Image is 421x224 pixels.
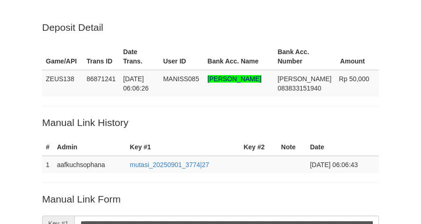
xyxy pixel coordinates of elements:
a: mutasi_20250901_3774|27 [130,161,209,168]
th: # [42,139,53,156]
span: [DATE] 06:06:26 [123,75,149,92]
span: MANISS085 [163,75,199,83]
p: Manual Link History [42,116,379,129]
th: Bank Acc. Number [274,43,335,70]
p: Manual Link Form [42,192,379,206]
td: aafkuchsophana [53,156,126,173]
td: 1 [42,156,53,173]
td: [DATE] 06:06:43 [306,156,379,173]
th: Note [277,139,306,156]
th: Trans ID [83,43,119,70]
td: 86871241 [83,70,119,97]
td: ZEUS138 [42,70,83,97]
th: Bank Acc. Name [204,43,274,70]
th: Key #1 [126,139,240,156]
span: Copy 083833151940 to clipboard [277,84,321,92]
span: Rp 50,000 [339,75,370,83]
p: Deposit Detail [42,21,379,34]
th: Amount [335,43,379,70]
th: Date [306,139,379,156]
th: Key #2 [240,139,277,156]
th: Admin [53,139,126,156]
span: [PERSON_NAME] [277,75,331,83]
th: User ID [160,43,204,70]
th: Game/API [42,43,83,70]
span: Nama rekening >18 huruf, harap diedit [208,75,261,83]
th: Date Trans. [119,43,159,70]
